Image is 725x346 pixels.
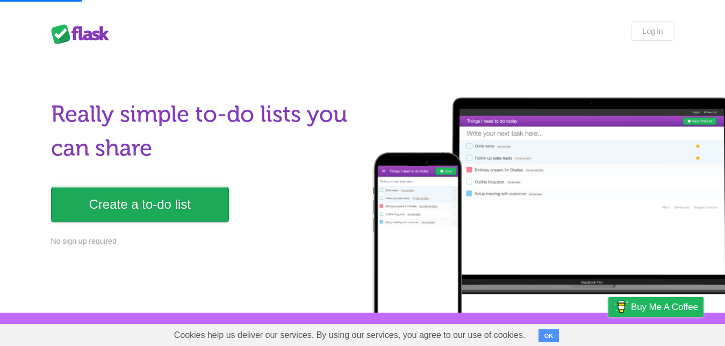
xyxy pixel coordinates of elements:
[631,298,698,316] span: Buy me a coffee
[51,236,356,247] p: No sign up required
[631,22,674,41] a: Log in
[163,324,536,346] span: Cookies help us deliver our services. By using our services, you agree to our use of cookies.
[614,298,628,316] img: Buy me a coffee
[539,329,559,342] button: OK
[51,187,229,222] a: Create a to-do list
[608,297,704,317] a: Buy me a coffee
[51,97,356,165] h1: Really simple to-do lists you can share
[51,24,116,44] div: Flask Lists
